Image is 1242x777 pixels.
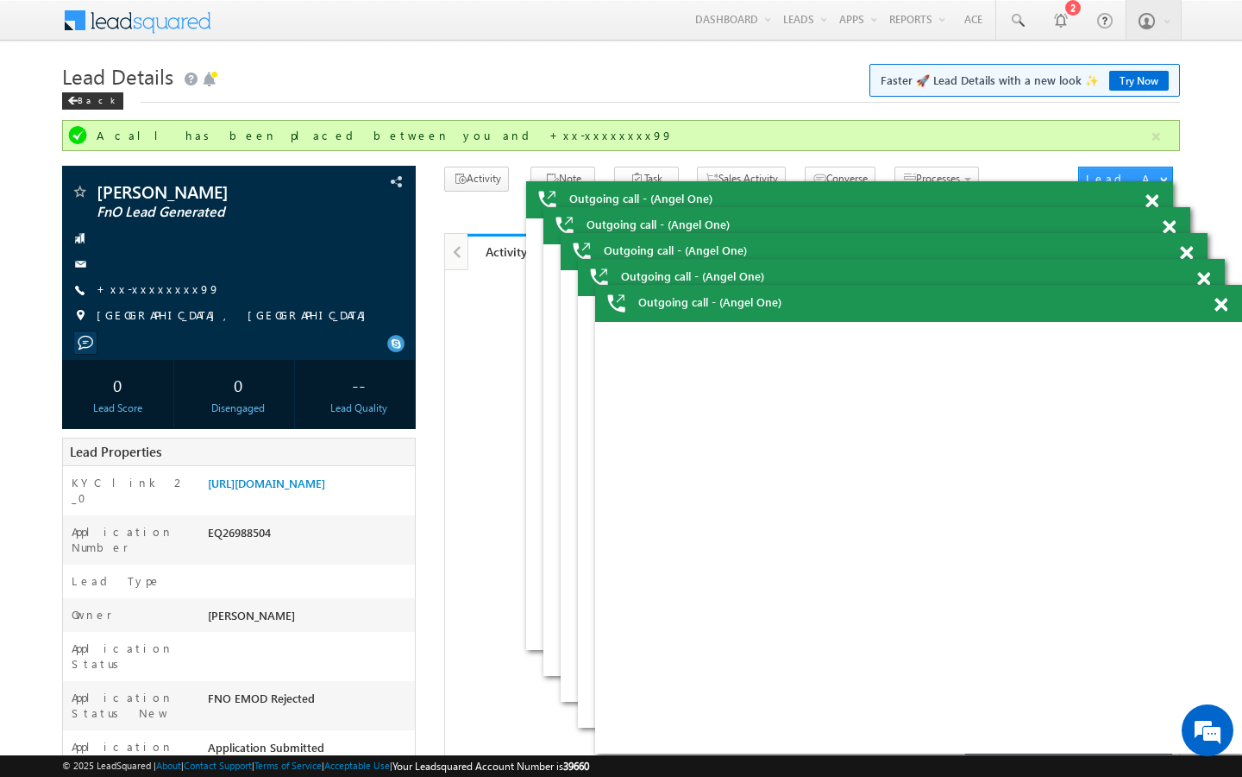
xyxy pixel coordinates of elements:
[184,760,252,771] a: Contact Support
[604,243,747,258] span: Outgoing call - (Angel One)
[62,758,589,774] span: © 2025 LeadSquared | | | | |
[70,443,161,460] span: Lead Properties
[72,641,191,672] label: Application Status
[97,128,1149,143] div: A call has been placed between you and +xx-xxxxxxxx99
[62,92,132,106] a: Back
[480,243,575,260] div: Activity History
[156,760,181,771] a: About
[916,172,960,185] span: Processes
[62,92,123,110] div: Back
[392,760,589,773] span: Your Leadsquared Account Number is
[569,191,712,206] span: Outgoing call - (Angel One)
[1078,167,1173,193] button: Lead Actions
[204,739,415,763] div: Application Submitted
[208,476,325,490] a: [URL][DOMAIN_NAME]
[97,183,315,200] span: [PERSON_NAME]
[187,369,290,401] div: 0
[72,607,112,622] label: Owner
[97,281,220,296] a: +xx-xxxxxxxx99
[62,62,173,90] span: Lead Details
[530,167,595,192] button: Note
[72,690,191,721] label: Application Status New
[894,167,979,192] button: Processes
[638,294,781,310] span: Outgoing call - (Angel One)
[72,573,161,589] label: Lead Type
[204,524,415,548] div: EQ26988504
[621,268,764,284] span: Outgoing call - (Angel One)
[254,760,322,771] a: Terms of Service
[444,167,509,192] button: Activity
[66,369,169,401] div: 0
[72,475,191,506] label: KYC link 2_0
[308,401,411,416] div: Lead Quality
[614,167,679,192] button: Task
[208,608,295,622] span: [PERSON_NAME]
[1086,171,1159,186] div: Lead Actions
[66,401,169,416] div: Lead Score
[72,524,191,555] label: Application Number
[308,369,411,401] div: --
[324,760,390,771] a: Acceptable Use
[586,217,730,232] span: Outgoing call - (Angel One)
[97,307,374,325] span: [GEOGRAPHIC_DATA], [GEOGRAPHIC_DATA]
[805,167,875,192] button: Converse
[1109,71,1169,91] a: Try Now
[881,72,1169,89] span: Faster 🚀 Lead Details with a new look ✨
[563,760,589,773] span: 39660
[187,401,290,416] div: Disengaged
[467,234,588,270] a: Activity History
[97,204,315,221] span: FnO Lead Generated
[697,167,786,192] button: Sales Activity
[204,690,415,714] div: FNO EMOD Rejected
